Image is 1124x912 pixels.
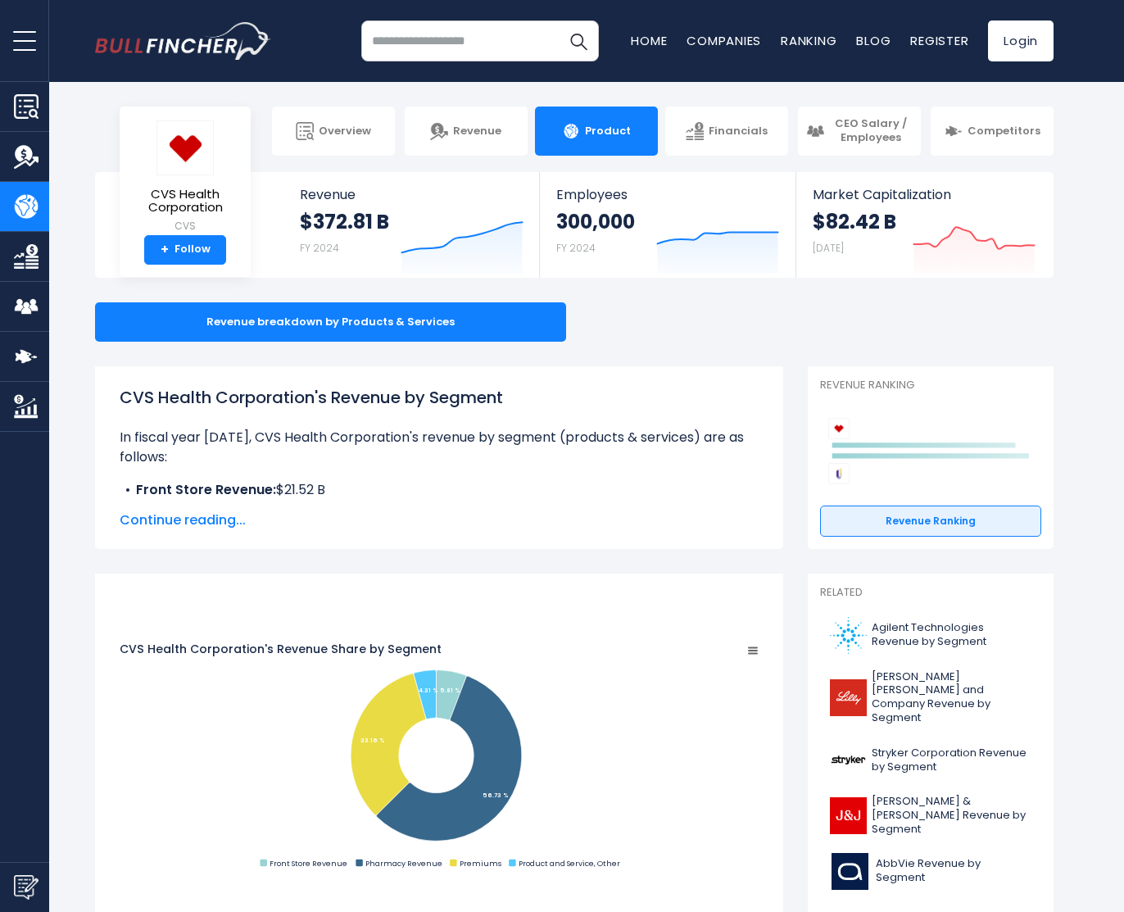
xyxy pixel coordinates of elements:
[300,209,389,234] strong: $372.81 B
[820,506,1041,537] a: Revenue Ranking
[820,379,1041,392] p: Revenue Ranking
[120,641,442,657] tspan: CVS Health Corporation's Revenue Share by Segment
[813,241,844,255] small: [DATE]
[828,418,850,439] img: CVS Health Corporation competitors logo
[161,243,169,257] strong: +
[556,187,778,202] span: Employees
[120,480,759,500] li: $21.52 B
[558,20,599,61] button: Search
[813,187,1036,202] span: Market Capitalization
[483,792,509,799] tspan: 56.73 %
[95,22,271,60] img: bullfincher logo
[120,510,759,530] span: Continue reading...
[300,241,339,255] small: FY 2024
[120,385,759,410] h1: CVS Health Corporation's Revenue by Segment
[828,463,850,484] img: UnitedHealth Group Incorporated competitors logo
[830,617,867,654] img: A logo
[360,737,385,744] tspan: 33.16 %
[820,849,1041,894] a: AbbVie Revenue by Segment
[872,621,1031,649] span: Agilent Technologies Revenue by Segment
[829,117,913,145] span: CEO Salary / Employees
[820,737,1041,783] a: Stryker Corporation Revenue by Segment
[876,857,1031,885] span: AbbVie Revenue by Segment
[796,172,1052,278] a: Market Capitalization $82.42 B [DATE]
[133,188,238,215] span: CVS Health Corporation
[872,795,1031,837] span: [PERSON_NAME] & [PERSON_NAME] Revenue by Segment
[830,797,867,834] img: JNJ logo
[95,302,566,342] div: Revenue breakdown by Products & Services
[813,209,896,234] strong: $82.42 B
[419,687,438,694] tspan: 4.31 %
[132,120,238,235] a: CVS Health Corporation CVS
[968,125,1040,138] span: Competitors
[453,125,501,138] span: Revenue
[872,670,1031,726] span: [PERSON_NAME] [PERSON_NAME] and Company Revenue by Segment
[535,107,658,156] a: Product
[687,32,761,49] a: Companies
[830,742,867,778] img: SYK logo
[585,125,631,138] span: Product
[830,853,871,890] img: ABBV logo
[133,219,238,234] small: CVS
[319,125,371,138] span: Overview
[120,428,759,467] p: In fiscal year [DATE], CVS Health Corporation's revenue by segment (products & services) are as f...
[872,746,1031,774] span: Stryker Corporation Revenue by Segment
[798,107,921,156] a: CEO Salary / Employees
[665,107,788,156] a: Financials
[283,172,540,278] a: Revenue $372.81 B FY 2024
[540,172,795,278] a: Employees 300,000 FY 2024
[460,858,501,869] text: Premiums
[931,107,1054,156] a: Competitors
[830,679,867,716] img: LLY logo
[136,480,276,499] b: Front Store Revenue:
[856,32,891,49] a: Blog
[988,20,1054,61] a: Login
[556,209,635,234] strong: 300,000
[820,666,1041,730] a: [PERSON_NAME] [PERSON_NAME] and Company Revenue by Segment
[781,32,836,49] a: Ranking
[631,32,667,49] a: Home
[272,107,395,156] a: Overview
[519,858,620,869] text: Product and Service, Other
[405,107,528,156] a: Revenue
[709,125,768,138] span: Financials
[95,22,271,60] a: Go to homepage
[144,235,226,265] a: +Follow
[365,858,442,869] text: Pharmacy Revenue
[820,586,1041,600] p: Related
[270,858,347,869] text: Front Store Revenue
[820,791,1041,841] a: [PERSON_NAME] & [PERSON_NAME] Revenue by Segment
[440,687,460,694] tspan: 5.81 %
[556,241,596,255] small: FY 2024
[820,613,1041,658] a: Agilent Technologies Revenue by Segment
[300,187,523,202] span: Revenue
[910,32,968,49] a: Register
